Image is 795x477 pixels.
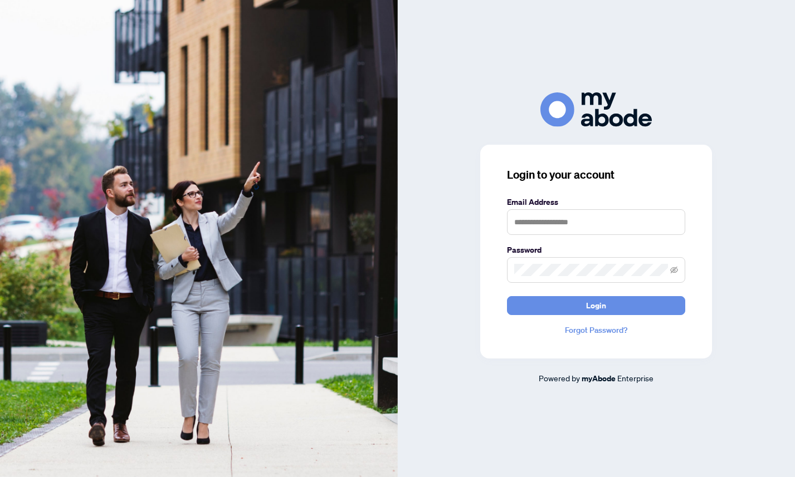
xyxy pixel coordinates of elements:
[507,296,685,315] button: Login
[539,373,580,383] span: Powered by
[540,92,652,126] img: ma-logo
[617,373,653,383] span: Enterprise
[586,297,606,314] span: Login
[507,324,685,336] a: Forgot Password?
[507,167,685,183] h3: Login to your account
[582,372,616,385] a: myAbode
[670,266,678,274] span: eye-invisible
[507,196,685,208] label: Email Address
[507,244,685,256] label: Password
